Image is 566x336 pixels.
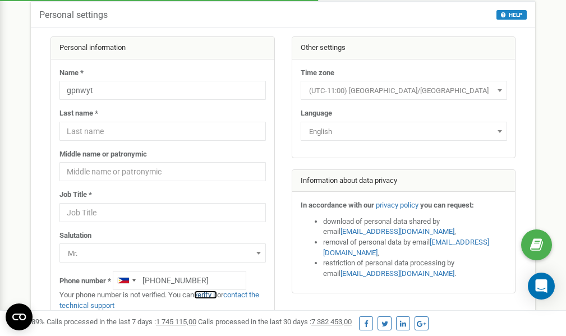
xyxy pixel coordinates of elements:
[59,149,147,160] label: Middle name or patronymic
[301,122,507,141] span: English
[59,68,84,79] label: Name *
[113,271,246,290] input: +1-800-555-55-55
[47,317,196,326] span: Calls processed in the last 7 days :
[59,108,98,119] label: Last name *
[376,201,418,209] a: privacy policy
[292,37,516,59] div: Other settings
[156,317,196,326] u: 1 745 115,00
[528,273,555,300] div: Open Intercom Messenger
[496,10,527,20] button: HELP
[59,231,91,241] label: Salutation
[323,237,507,258] li: removal of personal data by email ,
[301,201,374,209] strong: In accordance with our
[305,83,503,99] span: (UTC-11:00) Pacific/Midway
[323,258,507,279] li: restriction of personal data processing by email .
[59,190,92,200] label: Job Title *
[59,291,259,310] a: contact the technical support
[113,271,139,289] div: Telephone country code
[340,269,454,278] a: [EMAIL_ADDRESS][DOMAIN_NAME]
[323,217,507,237] li: download of personal data shared by email ,
[51,37,274,59] div: Personal information
[59,122,266,141] input: Last name
[59,276,111,287] label: Phone number *
[6,303,33,330] button: Open CMP widget
[323,238,489,257] a: [EMAIL_ADDRESS][DOMAIN_NAME]
[59,243,266,263] span: Mr.
[301,81,507,100] span: (UTC-11:00) Pacific/Midway
[63,246,262,261] span: Mr.
[305,124,503,140] span: English
[59,290,266,311] p: Your phone number is not verified. You can or
[39,10,108,20] h5: Personal settings
[311,317,352,326] u: 7 382 453,00
[59,81,266,100] input: Name
[340,227,454,236] a: [EMAIL_ADDRESS][DOMAIN_NAME]
[301,68,334,79] label: Time zone
[198,317,352,326] span: Calls processed in the last 30 days :
[301,108,332,119] label: Language
[194,291,217,299] a: verify it
[420,201,474,209] strong: you can request:
[59,203,266,222] input: Job Title
[59,162,266,181] input: Middle name or patronymic
[292,170,516,192] div: Information about data privacy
